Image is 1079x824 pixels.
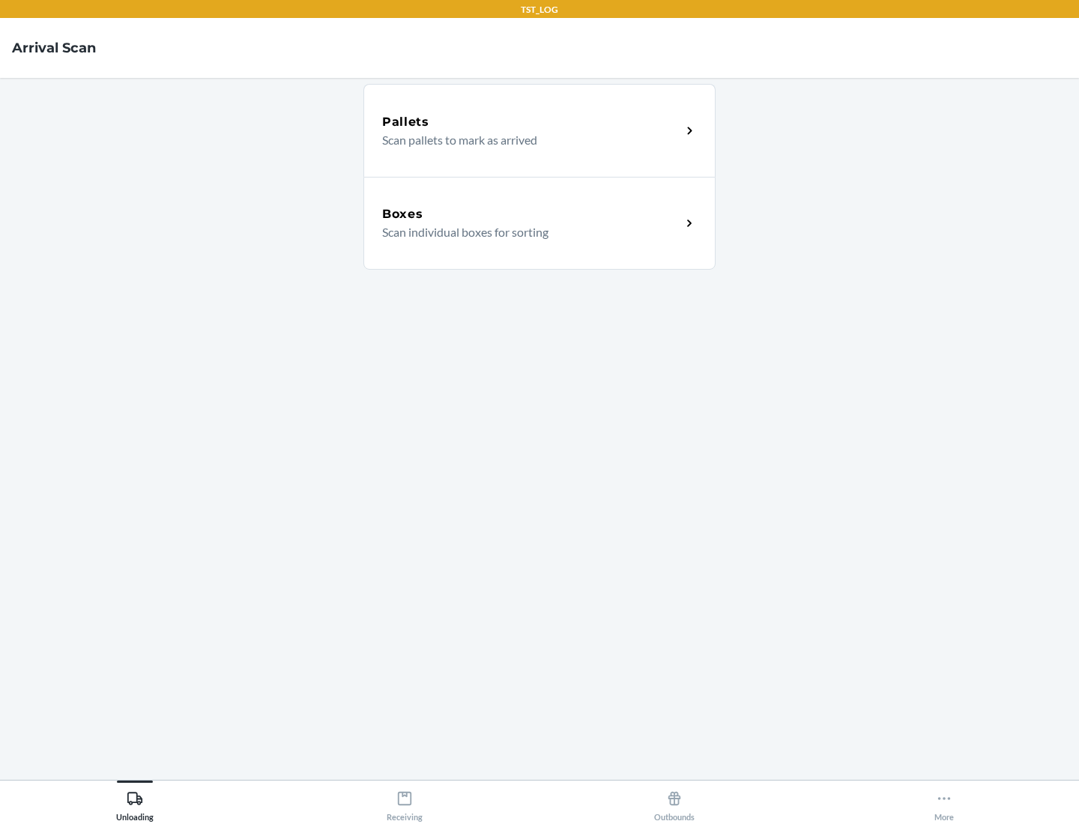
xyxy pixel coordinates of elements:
p: Scan pallets to mark as arrived [382,131,669,149]
h4: Arrival Scan [12,38,96,58]
button: Outbounds [539,781,809,822]
div: Unloading [116,784,154,822]
div: Outbounds [654,784,695,822]
button: More [809,781,1079,822]
h5: Pallets [382,113,429,131]
a: PalletsScan pallets to mark as arrived [363,84,716,177]
button: Receiving [270,781,539,822]
a: BoxesScan individual boxes for sorting [363,177,716,270]
div: Receiving [387,784,423,822]
div: More [934,784,954,822]
h5: Boxes [382,205,423,223]
p: TST_LOG [521,3,558,16]
p: Scan individual boxes for sorting [382,223,669,241]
